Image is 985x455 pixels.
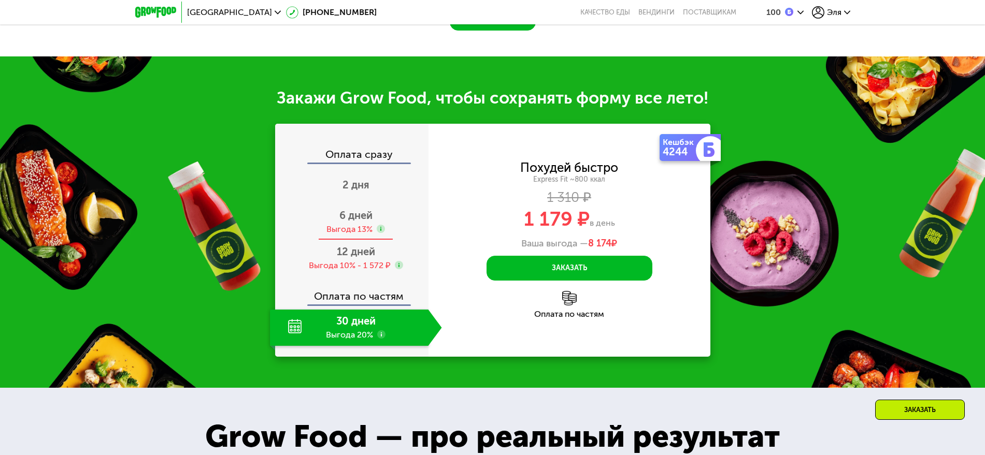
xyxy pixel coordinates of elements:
[683,8,736,17] div: поставщикам
[590,218,615,228] span: в день
[342,179,369,191] span: 2 дня
[766,8,781,17] div: 100
[187,8,272,17] span: [GEOGRAPHIC_DATA]
[326,224,373,235] div: Выгода 13%
[429,192,710,203] div: 1 310 ₽
[827,8,841,17] span: Эля
[580,8,630,17] a: Качество еды
[487,256,652,281] button: Заказать
[562,291,577,305] img: l6xcnZfty9opOoJh.png
[339,209,373,222] span: 6 дней
[520,162,618,173] div: Похудей быстро
[309,260,391,271] div: Выгода 10% - 1 572 ₽
[276,139,429,163] div: Оплата сразу
[429,310,710,318] div: Оплата по частям
[588,238,617,249] span: ₽
[286,6,377,19] a: [PHONE_NUMBER]
[429,238,710,249] div: Ваша выгода —
[588,238,611,249] span: 8 174
[663,146,698,157] div: 4244
[429,175,710,184] div: Express Fit ~800 ккал
[524,207,590,231] span: 1 179 ₽
[638,8,675,17] a: Вендинги
[875,400,965,420] div: Заказать
[337,245,375,258] span: 12 дней
[663,138,698,146] div: Кешбэк
[276,281,429,304] div: Оплата по частям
